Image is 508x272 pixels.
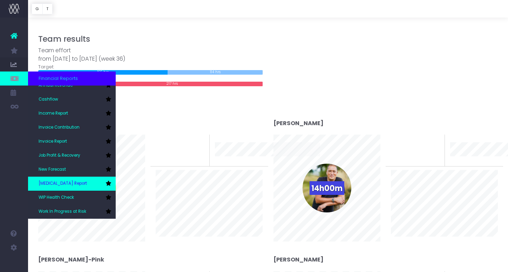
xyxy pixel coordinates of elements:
[28,205,116,219] a: Work In Progress at Risk
[28,107,116,121] a: Income Report
[391,141,420,148] span: To last week
[39,152,80,159] span: Job Profit & Recovery
[28,191,116,205] a: WIP Health Check
[39,96,58,103] span: Cashflow
[39,209,86,215] span: Work In Progress at Risk
[9,258,19,268] img: images/default_profile_image.png
[28,135,116,149] a: Invoice Report
[273,119,324,127] strong: [PERSON_NAME]
[156,141,184,148] span: To last week
[39,138,67,145] span: Invoice Report
[39,181,87,187] span: [MEDICAL_DATA] Report
[33,46,268,86] div: Target: Logged time:
[168,70,263,75] div: 114 hrs
[28,79,116,93] a: Annual Revenue
[32,4,43,14] button: G
[38,107,498,117] h3: Individual results
[310,181,344,195] span: 14h00m
[450,158,482,165] span: 10 week trend
[39,124,80,131] span: Invoice Contribution
[28,163,116,177] a: New Forecast
[42,4,53,14] button: T
[28,121,116,135] a: Invoice Contribution
[39,82,73,89] span: Annual Revenue
[38,70,168,75] div: 155 hrs
[39,195,74,201] span: WIP Health Check
[28,149,116,163] a: Job Profit & Recovery
[28,93,116,107] a: Cashflow
[28,177,116,191] a: [MEDICAL_DATA] Report
[192,135,204,146] span: 0%
[273,256,324,264] strong: [PERSON_NAME]
[428,135,439,146] span: 0%
[38,256,104,264] strong: [PERSON_NAME]-Pink
[39,110,68,117] span: Income Report
[82,82,263,86] div: 217 hrs
[32,4,53,14] div: Vertical button group
[38,46,263,63] div: Team effort from [DATE] to [DATE] (week 36)
[215,158,246,165] span: 10 week trend
[39,75,78,82] span: Financial Reports
[38,34,498,44] h3: Team results
[39,166,66,173] span: New Forecast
